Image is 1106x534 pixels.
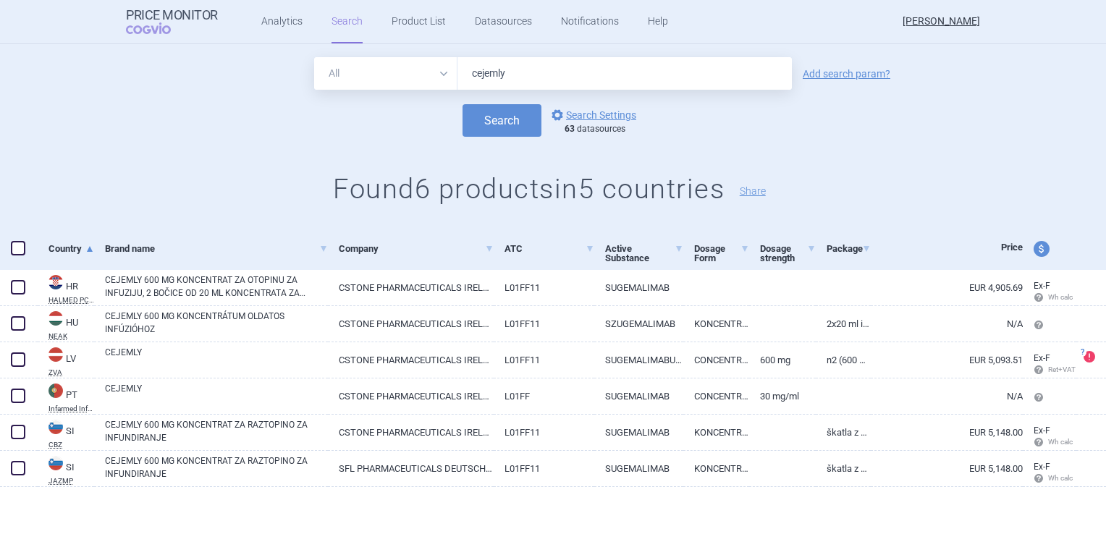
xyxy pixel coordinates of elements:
a: EUR 5,148.00 [871,451,1023,486]
a: CSTONE PHARMACEUTICALS IRELAND LIMITED, [GEOGRAPHIC_DATA] [328,342,494,378]
abbr: Infarmed Infomed — Infomed - medicinal products database, published by Infarmed, National Authori... [48,405,94,412]
img: Portugal [48,383,63,398]
a: CEJEMLY 600 MG KONCENTRAT ZA RAZTOPINO ZA INFUNDIRANJE [105,454,328,480]
a: N2 (600 mg/20 ml) [816,342,871,378]
span: ? [1078,348,1086,357]
abbr: HALMED PCL SUMMARY — List of medicines with an established maximum wholesale price published by t... [48,297,94,304]
a: Search Settings [549,106,636,124]
abbr: ZVA — Online database developed by State Agency of Medicines Republic of Latvia. [48,369,94,376]
a: LVLVZVA [38,346,94,376]
span: Price [1001,242,1023,253]
a: CSTONE PHARMACEUTICALS IRELAND LIMITED [328,270,494,305]
a: SUGEMALIMAB [594,270,683,305]
a: SZUGEMALIMAB [594,306,683,342]
a: CONCENTRATE FOR SOLUTION FOR INFUSION [683,342,750,378]
a: CONCENTRATE FOR SOLUTION FOR INFUSION [683,378,750,414]
a: PTPTInfarmed Infomed [38,382,94,412]
a: Ex-F Wh calc [1023,276,1076,309]
a: SUGEMALIMAB [594,378,683,414]
a: škatla z 2 vialama s po 20 ml koncentrata [816,415,871,450]
a: CEJEMLY 600 MG KONCENTRÁTUM OLDATOS INFÚZIÓHOZ [105,310,328,336]
strong: Price Monitor [126,8,218,22]
a: L01FF11 [494,415,594,450]
a: HUHUNEAK [38,310,94,340]
a: HRHRHALMED PCL SUMMARY [38,274,94,304]
button: Share [740,186,766,196]
a: Ex-F Wh calc [1023,457,1076,490]
a: škatla z 2 vialama s po 20 ml koncentrata [816,451,871,486]
abbr: JAZMP — List of medicinal products published by the Public Agency of the Republic of Slovenia for... [48,478,94,485]
a: KONCENTRAT ZA RAZTOPINO ZA INFUNDIRANJE [683,415,750,450]
span: Ex-factory price [1034,425,1050,436]
a: Brand name [105,231,328,266]
a: CEJEMLY 600 MG KONCENTRAT ZA OTOPINU ZA INFUZIJU, 2 BOČICE OD 20 ML KONCENTRATA ZA OTOPINU ZA INF... [105,274,328,300]
abbr: CBZ — Online database of medical product market supply published by the Ministrstvo za zdravje, S... [48,441,94,449]
a: CEJEMLY [105,346,328,372]
a: SUGEMALIMAB [594,415,683,450]
a: 30 mg/ml [749,378,816,414]
a: Package [827,231,871,266]
img: Slovenia [48,420,63,434]
span: Ex-factory price [1034,353,1050,363]
span: Wh calc [1034,293,1073,301]
a: L01FF [494,378,594,414]
a: KONCENTRAT ZA RAZTOPINO ZA INFUNDIRANJE [683,451,750,486]
a: KONCENTRÁTUM OLDATOS INFÚZIÓHOZ [683,306,750,342]
span: Ret+VAT calc [1034,365,1089,373]
strong: 63 [565,124,575,134]
img: Croatia [48,275,63,289]
abbr: NEAK — PUPHA database published by the National Health Insurance Fund of Hungary. [48,333,94,340]
div: datasources [565,124,643,135]
a: CSTONE PHARMACEUTICALS IRELAND LIMITED [328,415,494,450]
a: CEJEMLY [105,382,328,408]
a: L01FF11 [494,451,594,486]
a: CSTONE PHARMACEUTICALS IRELAND LIMITED [328,306,494,342]
a: Country [48,231,94,266]
a: N/A [871,378,1023,414]
a: Ex-F Ret+VAT calc [1023,348,1076,381]
a: L01FF11 [494,306,594,342]
span: COGVIO [126,22,191,34]
a: Company [339,231,494,266]
a: 600 mg [749,342,816,378]
span: Wh calc [1034,438,1073,446]
a: Active Substance [605,231,683,276]
a: Dosage Form [694,231,750,276]
a: CEJEMLY 600 MG KONCENTRAT ZA RAZTOPINO ZA INFUNDIRANJE [105,418,328,444]
a: Add search param? [803,69,890,79]
a: Dosage strength [760,231,816,276]
img: Latvia [48,347,63,362]
a: Price MonitorCOGVIO [126,8,218,35]
a: EUR 5,148.00 [871,415,1023,450]
a: EUR 5,093.51 [871,342,1023,378]
a: CSTONE PHARMACEUTICALS IRELAND LIMITED [328,378,494,414]
a: SFL PHARMACEUTICALS DEUTSCHLAND GMBH [328,451,494,486]
a: ATC [505,231,594,266]
a: SUGEMALIMAB [594,451,683,486]
img: Slovenia [48,456,63,470]
button: Search [463,104,541,137]
a: SISICBZ [38,418,94,449]
span: Ex-factory price [1034,281,1050,291]
span: Wh calc [1034,474,1073,482]
a: SISIJAZMP [38,454,94,485]
a: Ex-F Wh calc [1023,420,1076,454]
a: SUGEMALIMABUM [594,342,683,378]
a: EUR 4,905.69 [871,270,1023,305]
a: L01FF11 [494,342,594,378]
img: Hungary [48,311,63,326]
a: ? [1084,350,1101,362]
a: N/A [871,306,1023,342]
a: L01FF11 [494,270,594,305]
span: Ex-factory price [1034,462,1050,472]
a: 2x20 ml injekciós üvegben i-es típusú [816,306,871,342]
